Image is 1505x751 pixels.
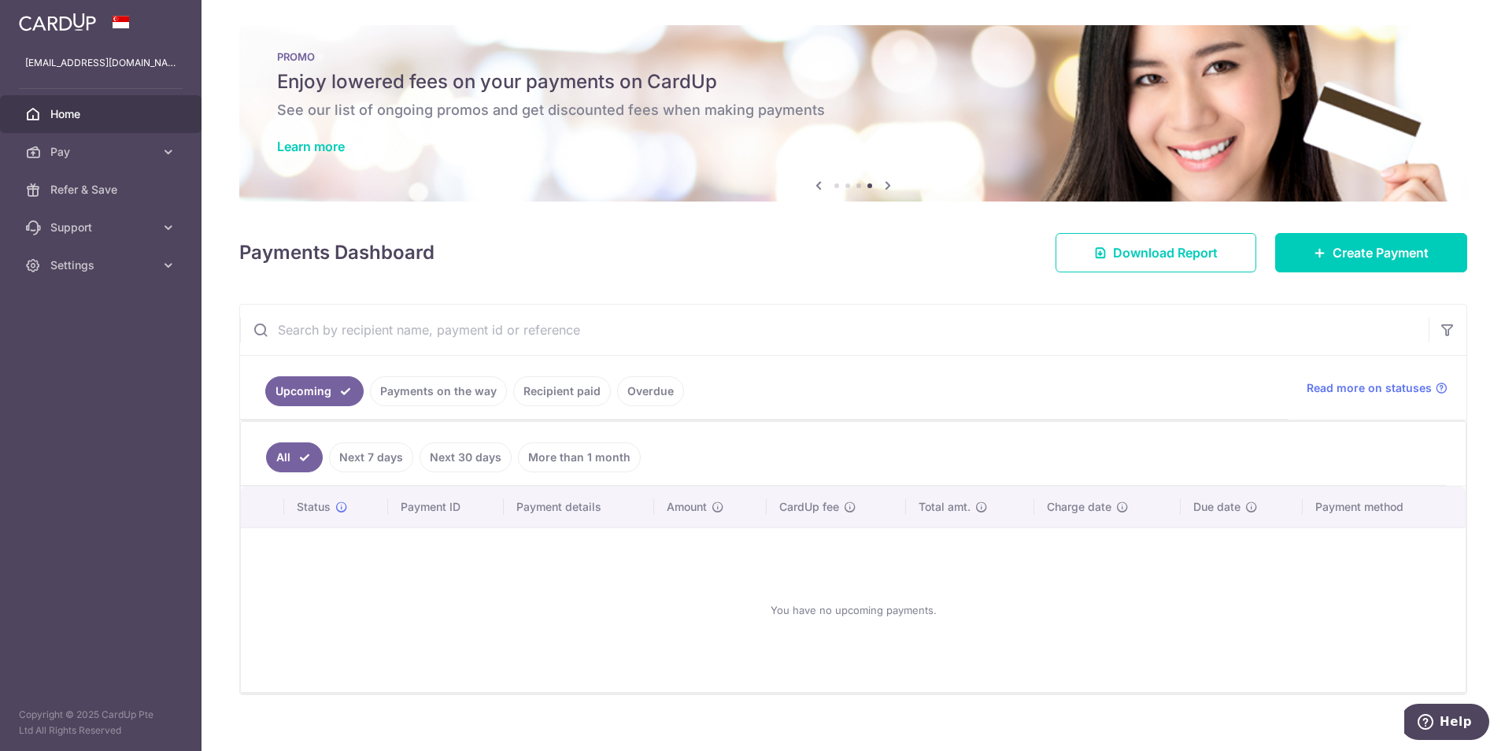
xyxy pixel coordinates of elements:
th: Payment details [504,486,654,527]
span: Create Payment [1333,243,1429,262]
span: Pay [50,144,154,160]
input: Search by recipient name, payment id or reference [240,305,1429,355]
a: Learn more [277,139,345,154]
span: Download Report [1113,243,1218,262]
p: [EMAIL_ADDRESS][DOMAIN_NAME] [25,55,176,71]
img: CardUp [19,13,96,31]
a: Overdue [617,376,684,406]
a: Create Payment [1275,233,1467,272]
a: Next 30 days [420,442,512,472]
iframe: Opens a widget where you can find more information [1404,704,1489,743]
span: Read more on statuses [1307,380,1432,396]
span: Settings [50,257,154,273]
a: Payments on the way [370,376,507,406]
span: Amount [667,499,707,515]
span: Home [50,106,154,122]
a: Read more on statuses [1307,380,1448,396]
h6: See our list of ongoing promos and get discounted fees when making payments [277,101,1429,120]
span: Status [297,499,331,515]
span: Due date [1193,499,1241,515]
h4: Payments Dashboard [239,239,434,267]
span: Charge date [1047,499,1111,515]
span: Total amt. [919,499,971,515]
a: Download Report [1056,233,1256,272]
span: Refer & Save [50,182,154,198]
a: Upcoming [265,376,364,406]
div: You have no upcoming payments. [260,541,1447,679]
a: Next 7 days [329,442,413,472]
span: Support [50,220,154,235]
h5: Enjoy lowered fees on your payments on CardUp [277,69,1429,94]
a: All [266,442,323,472]
th: Payment ID [388,486,504,527]
a: More than 1 month [518,442,641,472]
span: CardUp fee [779,499,839,515]
p: PROMO [277,50,1429,63]
a: Recipient paid [513,376,611,406]
img: Latest Promos banner [239,25,1467,202]
th: Payment method [1303,486,1466,527]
